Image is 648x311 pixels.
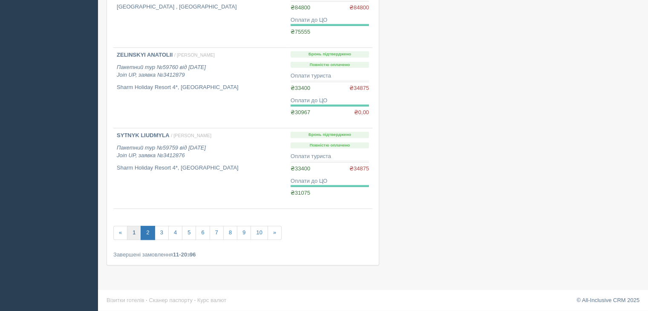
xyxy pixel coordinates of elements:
[146,297,147,303] span: ·
[168,226,182,240] a: 4
[127,226,141,240] a: 1
[113,226,127,240] a: «
[107,297,144,303] a: Візитки готелів
[210,226,224,240] a: 7
[349,84,369,92] span: ₴34875
[196,226,210,240] a: 6
[291,62,369,68] p: Повністю оплачено
[197,297,226,303] a: Курс валют
[113,48,287,128] a: ZELINSKYI ANATOLII / [PERSON_NAME] Пакетний тур №59760 від [DATE]Join UP, заявка №3412879 Sharm H...
[117,64,206,78] i: Пакетний тур №59760 від [DATE] Join UP, заявка №3412879
[117,52,173,58] b: ZELINSKYI ANATOLII
[291,132,369,138] p: Бронь підтверджено
[194,297,196,303] span: ·
[291,4,310,11] span: ₴84800
[291,153,369,161] div: Оплати туриста
[576,297,639,303] a: © All-Inclusive CRM 2025
[117,84,284,92] p: Sharm Holiday Resort 4*, [GEOGRAPHIC_DATA]
[291,142,369,149] p: Повністю оплачено
[291,29,310,35] span: ₴75555
[117,144,206,159] i: Пакетний тур №59759 від [DATE] Join UP, заявка №3412876
[291,165,310,172] span: ₴33400
[291,177,369,185] div: Оплати до ЦО
[173,251,187,258] b: 11-20
[113,251,372,259] div: Завершені замовлення з
[171,133,211,138] span: / [PERSON_NAME]
[223,226,237,240] a: 8
[117,132,170,138] b: SYTNYK LIUDMYLA
[291,97,369,105] div: Оплати до ЦО
[291,16,369,24] div: Оплати до ЦО
[349,4,369,12] span: ₴84800
[268,226,282,240] a: »
[117,164,284,172] p: Sharm Holiday Resort 4*, [GEOGRAPHIC_DATA]
[237,226,251,240] a: 9
[149,297,193,303] a: Сканер паспорту
[190,251,196,258] b: 96
[349,165,369,173] span: ₴34875
[291,109,310,115] span: ₴30967
[182,226,196,240] a: 5
[174,52,215,58] span: / [PERSON_NAME]
[291,85,310,91] span: ₴33400
[291,190,310,196] span: ₴31075
[117,3,284,11] p: [GEOGRAPHIC_DATA] , [GEOGRAPHIC_DATA]
[291,51,369,58] p: Бронь підтверджено
[291,72,369,80] div: Оплати туриста
[251,226,268,240] a: 10
[141,226,155,240] a: 2
[113,128,287,208] a: SYTNYK LIUDMYLA / [PERSON_NAME] Пакетний тур №59759 від [DATE]Join UP, заявка №3412876 Sharm Holi...
[155,226,169,240] a: 3
[354,109,369,117] span: ₴0,00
